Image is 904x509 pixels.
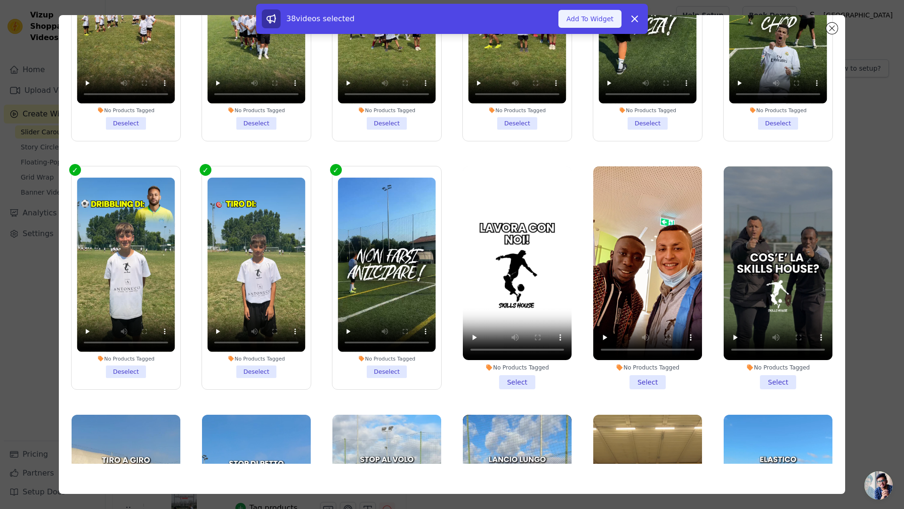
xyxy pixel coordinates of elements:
div: No Products Tagged [207,355,305,361]
div: No Products Tagged [77,107,175,114]
div: No Products Tagged [599,107,697,114]
div: No Products Tagged [338,355,436,361]
a: Aprire la chat [864,471,893,500]
div: No Products Tagged [207,107,305,114]
div: No Products Tagged [724,364,832,371]
div: No Products Tagged [593,364,702,371]
div: No Products Tagged [77,355,175,361]
div: No Products Tagged [463,364,572,371]
div: No Products Tagged [338,107,436,114]
div: No Products Tagged [729,107,827,114]
button: Add To Widget [558,10,621,28]
span: 38 videos selected [286,14,355,23]
div: No Products Tagged [468,107,566,114]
